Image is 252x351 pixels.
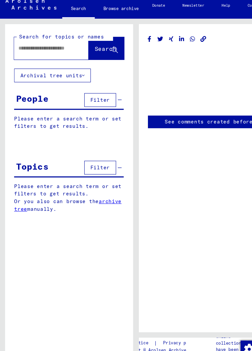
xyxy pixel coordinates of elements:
[78,156,108,168] button: Filter
[223,322,239,338] img: Change consent
[84,159,102,165] span: Filter
[161,4,197,20] a: Newsletter
[185,39,192,47] button: Copy link
[13,113,115,127] p: Please enter a search term or set filters to get results.
[222,4,252,20] a: Contact
[13,176,115,204] p: Please enter a search term or set filters to get results. Or you also can browse the manually.
[133,4,161,20] a: Donate
[13,190,113,203] a: archive tree
[88,7,137,23] a: Browse archive
[223,322,239,338] div: Change consent
[18,38,96,44] mat-label: Search for topics or names
[145,39,152,47] button: Share on Twitter
[155,39,162,47] button: Share on Xing
[88,49,108,55] span: Search
[109,328,192,334] p: Copyright © Arolsen Archives, 2021
[78,93,108,106] button: Filter
[82,41,115,62] button: Search
[58,7,88,24] a: Search
[84,96,102,102] span: Filter
[146,321,192,328] a: Privacy policy
[15,155,45,167] div: Topics
[175,39,182,47] button: Share on WhatsApp
[109,321,192,328] div: |
[15,92,45,104] div: People
[5,6,53,16] img: Arolsen_neg.svg
[135,39,142,47] button: Share on Facebook
[13,70,84,83] button: Archival tree units
[165,39,172,47] button: Share on LinkedIn
[197,4,222,20] a: Help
